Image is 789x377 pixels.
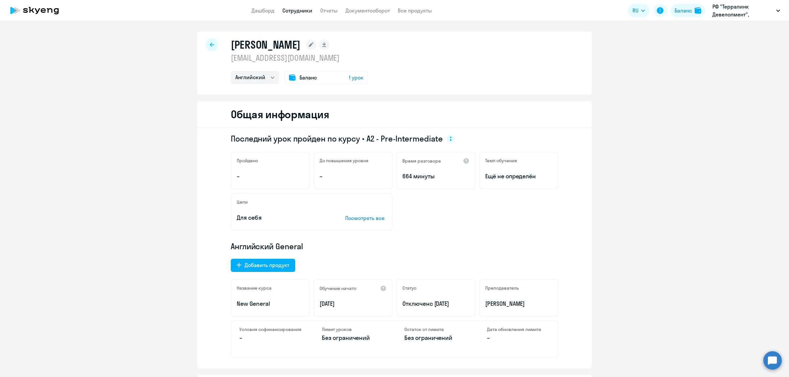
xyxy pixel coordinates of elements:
[322,326,385,332] h4: Лимит уроков
[485,299,552,308] p: [PERSON_NAME]
[231,53,368,63] p: [EMAIL_ADDRESS][DOMAIN_NAME]
[404,334,467,342] p: Без ограничений
[345,214,387,222] p: Посмотреть все
[320,285,356,291] h5: Обучение начато
[485,158,517,164] h5: Темп обучения
[712,3,774,18] p: РФ "Терралинк Девелопмент", [GEOGRAPHIC_DATA], ООО
[237,172,304,181] p: –
[231,38,300,51] h1: [PERSON_NAME]
[237,158,258,164] h5: Пройдено
[487,334,550,342] p: –
[709,3,783,18] button: РФ "Терралинк Девелопмент", [GEOGRAPHIC_DATA], ООО
[237,285,272,291] h5: Название курса
[633,7,638,14] span: RU
[320,299,387,308] p: [DATE]
[404,326,467,332] h4: Остаток от лимита
[237,199,248,205] h5: Цели
[487,326,550,332] h4: Дата обновления лимита
[402,285,417,291] h5: Статус
[671,4,705,17] button: Балансbalance
[322,334,385,342] p: Без ограничений
[430,300,449,307] span: с [DATE]
[398,7,432,14] a: Все продукты
[231,259,295,272] button: Добавить продукт
[237,299,304,308] p: New General
[485,172,552,181] span: Ещё не определён
[675,7,692,14] div: Баланс
[282,7,312,14] a: Сотрудники
[231,133,443,144] span: Последний урок пройден по курсу • A2 - Pre-Intermediate
[299,74,317,81] span: Баланс
[402,172,469,181] p: 664 минуты
[237,213,325,222] p: Для себя
[231,108,329,121] h2: Общая информация
[485,285,519,291] h5: Преподаватель
[346,7,390,14] a: Документооборот
[320,7,338,14] a: Отчеты
[402,158,441,164] h5: Время разговора
[628,4,650,17] button: RU
[245,261,289,269] div: Добавить продукт
[239,326,302,332] h4: Условия софинансирования
[320,158,369,164] h5: До повышения уровня
[320,172,387,181] p: –
[695,7,701,14] img: balance
[349,74,364,81] span: 1 урок
[402,299,469,308] p: Отключен
[251,7,275,14] a: Дашборд
[239,334,302,342] p: –
[231,241,303,252] span: Английский General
